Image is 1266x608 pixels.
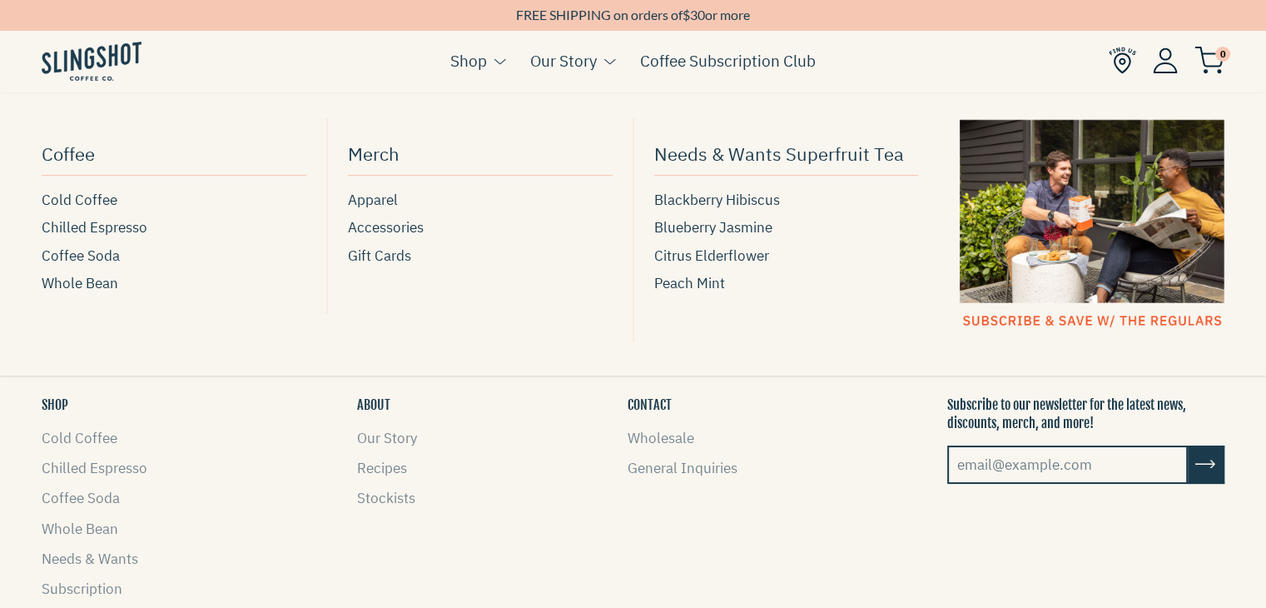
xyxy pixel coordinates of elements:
img: Account [1153,47,1178,73]
a: Blackberry Hibiscus [654,189,919,212]
a: Gift Cards [348,245,613,267]
span: Cold Coffee [42,189,117,212]
a: Peach Mint [654,272,919,295]
a: Apparel [348,189,613,212]
a: Citrus Elderflower [654,245,919,267]
a: Coffee [42,135,306,176]
span: Citrus Elderflower [654,245,769,267]
span: Merch [348,139,400,168]
a: Chilled Espresso [42,217,306,239]
a: Subscription [42,580,122,598]
a: Coffee Subscription Club [640,48,816,73]
span: Blueberry Jasmine [654,217,772,239]
span: Chilled Espresso [42,217,147,239]
span: Peach Mint [654,272,725,295]
a: Our Story [530,48,597,73]
a: 0 [1194,51,1224,71]
img: Find Us [1109,47,1136,74]
a: Whole Bean [42,520,118,538]
span: 30 [690,7,705,22]
span: Blackberry Hibiscus [654,189,780,212]
a: Needs & Wants Superfruit Tea [654,135,919,176]
a: General Inquiries [628,459,737,477]
a: Cold Coffee [42,189,306,212]
a: Accessories [348,217,613,239]
a: Needs & Wants [42,550,138,568]
img: cart [1194,47,1224,74]
button: CONTACT [628,396,672,414]
a: Coffee Soda [42,245,306,267]
a: Coffee Soda [42,489,120,507]
button: ABOUT [357,396,390,414]
span: Apparel [348,189,398,212]
a: Merch [348,135,613,176]
a: Our Story [357,429,417,447]
a: Shop [450,48,487,73]
a: Blueberry Jasmine [654,217,919,239]
span: Whole Bean [42,272,118,295]
span: 0 [1215,47,1230,62]
span: Accessories [348,217,424,239]
a: Stockists [357,489,415,507]
a: Recipes [357,459,407,477]
p: Subscribe to our newsletter for the latest news, discounts, merch, and more! [947,396,1224,433]
span: Needs & Wants Superfruit Tea [654,139,904,168]
input: email@example.com [947,446,1188,484]
a: Whole Bean [42,272,306,295]
a: Chilled Espresso [42,459,147,477]
button: SHOP [42,396,68,414]
span: Coffee [42,139,95,168]
span: Gift Cards [348,245,411,267]
a: Cold Coffee [42,429,117,447]
span: $ [683,7,690,22]
a: Wholesale [628,429,694,447]
span: Coffee Soda [42,245,120,267]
